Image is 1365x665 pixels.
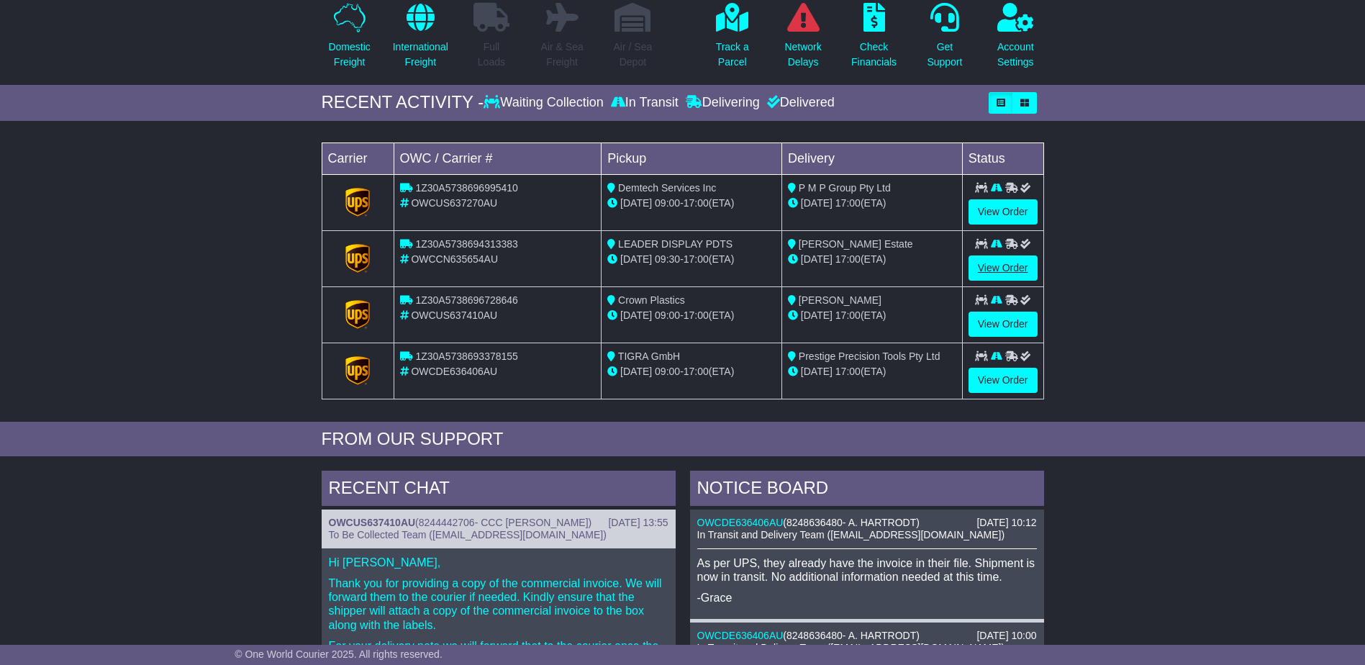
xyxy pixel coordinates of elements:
[411,197,497,209] span: OWCUS637270AU
[969,368,1038,393] a: View Order
[697,517,1037,529] div: ( )
[835,253,861,265] span: 17:00
[415,294,517,306] span: 1Z30A5738696728646
[962,142,1043,174] td: Status
[607,95,682,111] div: In Transit
[394,142,602,174] td: OWC / Carrier #
[655,309,680,321] span: 09:00
[620,309,652,321] span: [DATE]
[345,244,370,273] img: GetCarrierServiceLogo
[620,366,652,377] span: [DATE]
[329,517,416,528] a: OWCUS637410AU
[781,142,962,174] td: Delivery
[655,197,680,209] span: 09:00
[976,517,1036,529] div: [DATE] 10:12
[655,366,680,377] span: 09:00
[784,40,821,70] p: Network Delays
[682,95,763,111] div: Delivering
[415,238,517,250] span: 1Z30A5738694313383
[327,2,371,78] a: DomesticFreight
[329,517,668,529] div: ( )
[926,2,963,78] a: GetSupport
[541,40,584,70] p: Air & Sea Freight
[684,366,709,377] span: 17:00
[801,253,833,265] span: [DATE]
[684,197,709,209] span: 17:00
[788,308,956,323] div: (ETA)
[835,197,861,209] span: 17:00
[851,2,897,78] a: CheckFinancials
[607,252,776,267] div: - (ETA)
[618,350,680,362] span: TIGRA GmbH
[345,356,370,385] img: GetCarrierServiceLogo
[697,642,1005,653] span: In Transit and Delivery Team ([EMAIL_ADDRESS][DOMAIN_NAME])
[655,253,680,265] span: 09:30
[345,300,370,329] img: GetCarrierServiceLogo
[620,253,652,265] span: [DATE]
[969,255,1038,281] a: View Order
[322,471,676,510] div: RECENT CHAT
[618,294,685,306] span: Crown Plastics
[697,591,1037,605] p: -Grace
[697,630,1037,642] div: ( )
[411,253,498,265] span: OWCCN635654AU
[322,142,394,174] td: Carrier
[697,517,784,528] a: OWCDE636406AU
[607,196,776,211] div: - (ETA)
[329,576,668,632] p: Thank you for providing a copy of the commercial invoice. We will forward them to the courier if ...
[715,2,750,78] a: Track aParcel
[322,92,484,113] div: RECENT ACTIVITY -
[927,40,962,70] p: Get Support
[976,630,1036,642] div: [DATE] 10:00
[618,238,733,250] span: LEADER DISPLAY PDTS
[484,95,607,111] div: Waiting Collection
[784,2,822,78] a: NetworkDelays
[799,350,940,362] span: Prestige Precision Tools Pty Ltd
[473,40,509,70] p: Full Loads
[835,309,861,321] span: 17:00
[415,350,517,362] span: 1Z30A5738693378155
[329,556,668,569] p: Hi [PERSON_NAME],
[419,517,589,528] span: 8244442706- CCC [PERSON_NAME]
[835,366,861,377] span: 17:00
[607,364,776,379] div: - (ETA)
[235,648,443,660] span: © One World Courier 2025. All rights reserved.
[969,312,1038,337] a: View Order
[415,182,517,194] span: 1Z30A5738696995410
[801,366,833,377] span: [DATE]
[608,517,668,529] div: [DATE] 13:55
[801,197,833,209] span: [DATE]
[411,366,497,377] span: OWCDE636406AU
[684,309,709,321] span: 17:00
[329,529,607,540] span: To Be Collected Team ([EMAIL_ADDRESS][DOMAIN_NAME])
[411,309,497,321] span: OWCUS637410AU
[614,40,653,70] p: Air / Sea Depot
[969,199,1038,225] a: View Order
[799,182,891,194] span: P M P Group Pty Ltd
[393,40,448,70] p: International Freight
[345,188,370,217] img: GetCarrierServiceLogo
[618,182,716,194] span: Demtech Services Inc
[788,196,956,211] div: (ETA)
[697,556,1037,584] p: As per UPS, they already have the invoice in their file. Shipment is now in transit. No additiona...
[716,40,749,70] p: Track a Parcel
[620,197,652,209] span: [DATE]
[788,252,956,267] div: (ETA)
[799,238,913,250] span: [PERSON_NAME] Estate
[690,471,1044,510] div: NOTICE BOARD
[607,308,776,323] div: - (ETA)
[851,40,897,70] p: Check Financials
[799,294,881,306] span: [PERSON_NAME]
[322,429,1044,450] div: FROM OUR SUPPORT
[997,40,1034,70] p: Account Settings
[788,364,956,379] div: (ETA)
[602,142,782,174] td: Pickup
[786,630,916,641] span: 8248636480- A. HARTRODT
[997,2,1035,78] a: AccountSettings
[392,2,449,78] a: InternationalFreight
[801,309,833,321] span: [DATE]
[697,529,1005,540] span: In Transit and Delivery Team ([EMAIL_ADDRESS][DOMAIN_NAME])
[786,517,916,528] span: 8248636480- A. HARTRODT
[684,253,709,265] span: 17:00
[697,630,784,641] a: OWCDE636406AU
